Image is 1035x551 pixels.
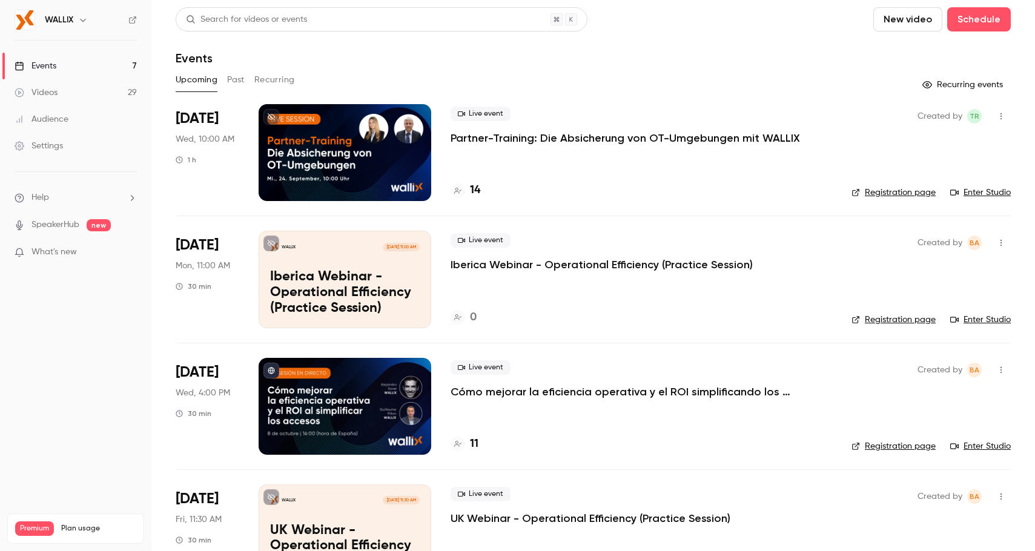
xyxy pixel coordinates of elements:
[967,236,982,250] span: Bea Andres
[176,409,211,418] div: 30 min
[15,60,56,72] div: Events
[851,440,936,452] a: Registration page
[383,243,419,251] span: [DATE] 11:00 AM
[451,384,814,399] a: Cómo mejorar la eficiencia operativa y el ROI simplificando los accesos
[31,219,79,231] a: SpeakerHub
[383,496,419,504] span: [DATE] 11:30 AM
[918,236,962,250] span: Created by
[451,233,511,248] span: Live event
[967,109,982,124] span: Thomas Reinhard
[176,155,196,165] div: 1 h
[186,13,307,26] div: Search for videos or events
[176,104,239,201] div: Sep 24 Wed, 10:00 AM (Europe/Paris)
[282,244,296,250] p: WALLIX
[176,387,230,399] span: Wed, 4:00 PM
[31,246,77,259] span: What's new
[176,260,230,272] span: Mon, 11:00 AM
[176,51,213,65] h1: Events
[15,87,58,99] div: Videos
[176,133,234,145] span: Wed, 10:00 AM
[259,231,431,328] a: Iberica Webinar - Operational Efficiency (Practice Session)WALLIX[DATE] 11:00 AMIberica Webinar -...
[950,314,1011,326] a: Enter Studio
[451,511,730,526] a: UK Webinar - Operational Efficiency (Practice Session)
[917,75,1011,94] button: Recurring events
[970,489,979,504] span: BA
[176,70,217,90] button: Upcoming
[15,521,54,536] span: Premium
[470,309,477,326] h4: 0
[122,247,137,258] iframe: Noticeable Trigger
[31,191,49,204] span: Help
[451,257,753,272] a: Iberica Webinar - Operational Efficiency (Practice Session)
[176,231,239,328] div: Oct 6 Mon, 11:00 AM (Europe/Madrid)
[970,236,979,250] span: BA
[950,186,1011,199] a: Enter Studio
[970,109,979,124] span: TR
[873,7,942,31] button: New video
[451,131,800,145] a: Partner-Training: Die Absicherung von OT-Umgebungen mit WALLIX
[918,363,962,377] span: Created by
[254,70,295,90] button: Recurring
[45,14,73,26] h6: WALLIX
[451,436,478,452] a: 11
[176,489,219,509] span: [DATE]
[176,236,219,255] span: [DATE]
[15,10,35,30] img: WALLIX
[176,109,219,128] span: [DATE]
[451,487,511,501] span: Live event
[15,140,63,152] div: Settings
[61,524,136,533] span: Plan usage
[282,497,296,503] p: WALLIX
[851,314,936,326] a: Registration page
[967,363,982,377] span: Bea Andres
[176,513,222,526] span: Fri, 11:30 AM
[176,363,219,382] span: [DATE]
[918,109,962,124] span: Created by
[918,489,962,504] span: Created by
[947,7,1011,31] button: Schedule
[87,219,111,231] span: new
[451,107,511,121] span: Live event
[970,363,979,377] span: BA
[470,436,478,452] h4: 11
[176,358,239,455] div: Oct 8 Wed, 4:00 PM (Europe/Madrid)
[451,309,477,326] a: 0
[967,489,982,504] span: Bea Andres
[15,113,68,125] div: Audience
[470,182,480,199] h4: 14
[270,269,420,316] p: Iberica Webinar - Operational Efficiency (Practice Session)
[950,440,1011,452] a: Enter Studio
[15,191,137,204] li: help-dropdown-opener
[227,70,245,90] button: Past
[451,182,480,199] a: 14
[176,535,211,545] div: 30 min
[176,282,211,291] div: 30 min
[851,186,936,199] a: Registration page
[451,360,511,375] span: Live event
